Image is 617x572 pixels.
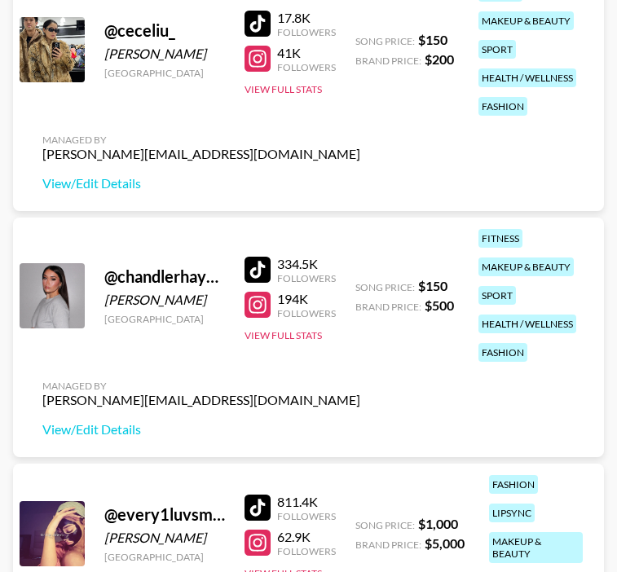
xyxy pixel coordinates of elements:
[418,516,458,531] strong: $ 1,000
[277,545,336,557] div: Followers
[277,10,336,26] div: 17.8K
[277,256,336,272] div: 334.5K
[425,297,454,313] strong: $ 500
[489,532,583,563] div: makeup & beauty
[104,551,225,563] div: [GEOGRAPHIC_DATA]
[104,292,225,308] div: [PERSON_NAME]
[418,278,447,293] strong: $ 150
[42,146,360,162] div: [PERSON_NAME][EMAIL_ADDRESS][DOMAIN_NAME]
[478,343,527,362] div: fashion
[489,475,538,494] div: fashion
[478,97,527,116] div: fashion
[478,286,516,305] div: sport
[478,11,574,30] div: makeup & beauty
[478,315,576,333] div: health / wellness
[425,535,465,551] strong: $ 5,000
[42,175,360,191] a: View/Edit Details
[277,272,336,284] div: Followers
[478,68,576,87] div: health / wellness
[355,519,415,531] span: Song Price:
[42,392,360,408] div: [PERSON_NAME][EMAIL_ADDRESS][DOMAIN_NAME]
[42,421,360,438] a: View/Edit Details
[277,529,336,545] div: 62.9K
[104,67,225,79] div: [GEOGRAPHIC_DATA]
[277,307,336,319] div: Followers
[478,40,516,59] div: sport
[104,20,225,41] div: @ ceceliu_
[277,291,336,307] div: 194K
[277,510,336,522] div: Followers
[104,504,225,525] div: @ every1luvsmia._
[478,257,574,276] div: makeup & beauty
[277,61,336,73] div: Followers
[277,26,336,38] div: Followers
[245,329,322,341] button: View Full Stats
[425,51,454,67] strong: $ 200
[104,266,225,287] div: @ chandlerhayden
[104,313,225,325] div: [GEOGRAPHIC_DATA]
[355,55,421,67] span: Brand Price:
[355,35,415,47] span: Song Price:
[42,134,360,146] div: Managed By
[478,229,522,248] div: fitness
[245,83,322,95] button: View Full Stats
[277,494,336,510] div: 811.4K
[104,46,225,62] div: [PERSON_NAME]
[418,32,447,47] strong: $ 150
[355,281,415,293] span: Song Price:
[355,539,421,551] span: Brand Price:
[355,301,421,313] span: Brand Price:
[104,530,225,546] div: [PERSON_NAME]
[489,504,535,522] div: lipsync
[42,380,360,392] div: Managed By
[277,45,336,61] div: 41K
